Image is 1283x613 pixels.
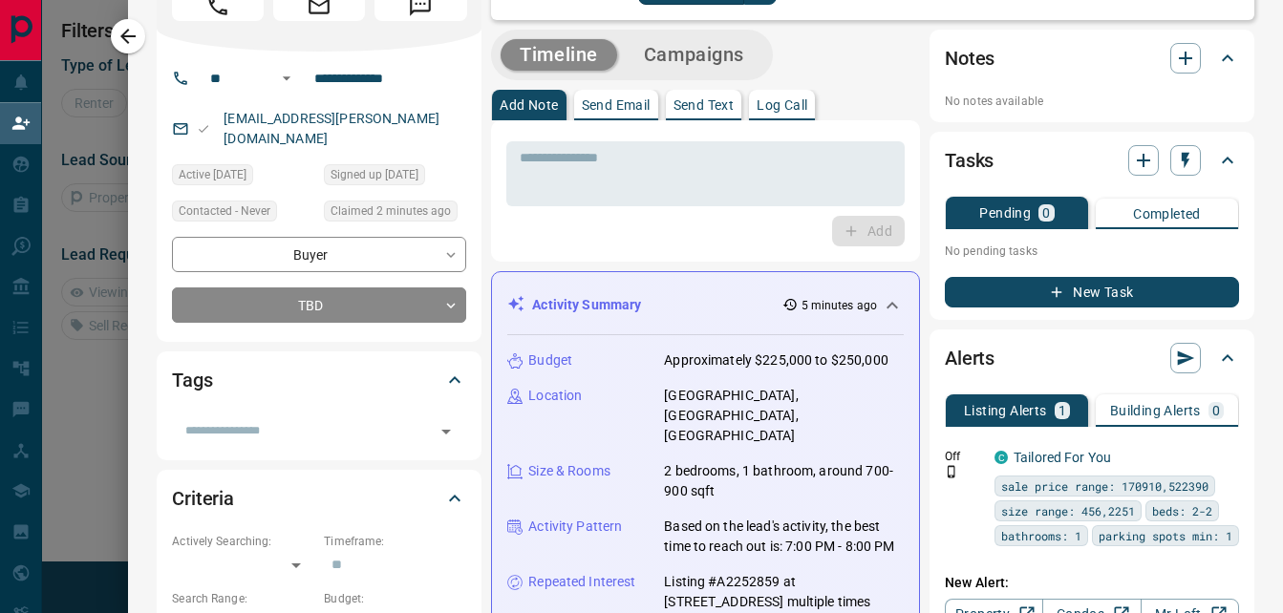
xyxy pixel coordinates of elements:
[674,98,735,112] p: Send Text
[945,573,1239,593] p: New Alert:
[625,39,763,71] button: Campaigns
[528,517,622,537] p: Activity Pattern
[664,572,904,612] p: Listing #A2252859 at [STREET_ADDRESS] multiple times
[1099,526,1232,545] span: parking spots min: 1
[275,67,298,90] button: Open
[528,386,582,406] p: Location
[1152,501,1212,520] span: beds: 2-2
[172,483,234,514] h2: Criteria
[664,517,904,557] p: Based on the lead's activity, the best time to reach out is: 7:00 PM - 8:00 PM
[664,461,904,501] p: 2 bedrooms, 1 bathroom, around 700-900 sqft
[172,533,314,550] p: Actively Searching:
[1042,206,1050,220] p: 0
[179,165,246,184] span: Active [DATE]
[757,98,807,112] p: Log Call
[324,533,466,550] p: Timeframe:
[172,476,466,521] div: Criteria
[994,451,1008,464] div: condos.ca
[172,365,212,395] h2: Tags
[802,297,877,314] p: 5 minutes ago
[532,295,641,315] p: Activity Summary
[1014,450,1111,465] a: Tailored For You
[507,287,904,323] div: Activity Summary5 minutes ago
[501,39,617,71] button: Timeline
[331,201,451,221] span: Claimed 2 minutes ago
[664,386,904,446] p: [GEOGRAPHIC_DATA], [GEOGRAPHIC_DATA], [GEOGRAPHIC_DATA]
[197,122,210,136] svg: Email Valid
[172,237,466,272] div: Buyer
[528,572,635,592] p: Repeated Interest
[945,93,1239,110] p: No notes available
[945,343,994,373] h2: Alerts
[664,350,887,370] p: Approximately $225,000 to $250,000
[528,461,610,481] p: Size & Rooms
[945,277,1239,307] button: New Task
[433,418,460,445] button: Open
[1212,404,1220,417] p: 0
[324,164,466,191] div: Fri Sep 05 2025
[945,237,1239,265] p: No pending tasks
[1001,526,1081,545] span: bathrooms: 1
[172,164,314,191] div: Fri Sep 05 2025
[324,201,466,227] div: Fri Sep 12 2025
[172,357,466,403] div: Tags
[500,98,558,112] p: Add Note
[172,287,466,323] div: TBD
[1001,501,1135,520] span: size range: 456,2251
[1133,207,1201,221] p: Completed
[1058,404,1066,417] p: 1
[945,43,994,74] h2: Notes
[945,145,994,176] h2: Tasks
[224,111,439,146] a: [EMAIL_ADDRESS][PERSON_NAME][DOMAIN_NAME]
[1001,476,1208,496] span: sale price range: 170910,522390
[582,98,651,112] p: Send Email
[945,465,958,478] svg: Push Notification Only
[945,137,1239,183] div: Tasks
[945,35,1239,81] div: Notes
[1110,404,1201,417] p: Building Alerts
[945,448,983,465] p: Off
[331,165,418,184] span: Signed up [DATE]
[979,206,1031,220] p: Pending
[945,335,1239,381] div: Alerts
[528,350,572,370] p: Budget
[172,590,314,607] p: Search Range:
[324,590,466,607] p: Budget:
[179,201,270,221] span: Contacted - Never
[964,404,1047,417] p: Listing Alerts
